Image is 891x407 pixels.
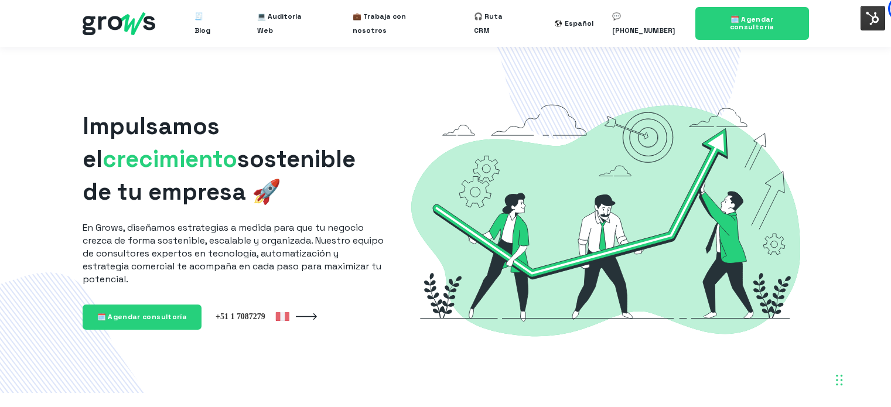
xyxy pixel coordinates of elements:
span: crecimiento [103,144,237,174]
h1: Impulsamos el sostenible de tu empresa 🚀 [83,110,384,208]
a: 🎧 Ruta CRM [474,5,517,42]
img: Interruptor del menú de herramientas de HubSpot [861,6,885,30]
a: 💻 Auditoría Web [257,5,315,42]
a: 🗓️ Agendar consultoría [83,305,202,330]
p: En Grows, diseñamos estrategias a medida para que tu negocio crezca de forma sostenible, escalabl... [83,221,384,286]
div: Widget de chat [681,258,891,407]
span: 🗓️ Agendar consultoría [97,312,187,322]
img: Grows-Growth-Marketing-Hacking-Hubspot [402,84,809,355]
div: Arrastrar [836,362,843,398]
img: Grows Perú [216,311,289,322]
iframe: Chat Widget [681,258,891,407]
a: 🧾 Blog [194,5,219,42]
a: 💼 Trabaja con nosotros [353,5,436,42]
span: 🗓️ Agendar consultoría [730,15,774,32]
a: 💬 [PHONE_NUMBER] [612,5,681,42]
div: Español [565,16,593,30]
a: 🗓️ Agendar consultoría [695,7,809,40]
img: grows - hubspot [83,12,155,35]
